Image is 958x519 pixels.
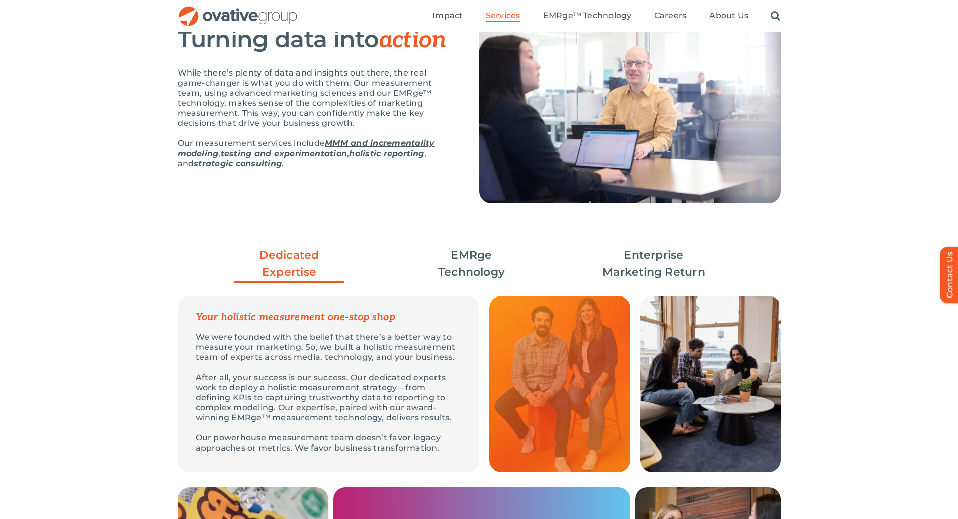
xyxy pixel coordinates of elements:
a: strategic consulting. [194,159,284,168]
a: MMM and incrementality modeling [178,138,435,158]
img: Measurement – Grid 3 [640,296,781,472]
a: Search [771,11,780,22]
a: OG_Full_horizontal_RGB [178,5,298,15]
span: Impact [432,11,463,21]
p: While there’s plenty of data and insights out there, the real game-changer is what you do with th... [178,68,454,128]
a: Enterprise Marketing Return [598,247,709,281]
img: Measurement – Hero [479,2,781,203]
span: Careers [654,11,687,21]
p: We were founded with the belief that there’s a better way to measure your marketing. So, we built... [196,332,461,362]
a: Impact [432,11,463,22]
a: About Us [709,11,748,22]
a: EMRge Technology [416,247,527,281]
a: Services [486,11,520,22]
a: Careers [654,11,687,22]
span: About Us [709,11,748,21]
a: Dedicated Expertise [234,247,344,286]
h2: Turning data into [178,27,454,53]
a: EMRge™ Technology [543,11,632,22]
p: Our powerhouse measurement team doesn’t favor legacy approaches or metrics. We favor business tra... [196,433,461,453]
em: action [379,26,447,54]
a: testing and experimentation [221,149,347,158]
span: EMRge™ Technology [543,11,632,21]
span: Services [486,11,520,21]
p: After all, your success is our success. Our dedicated experts work to deploy a holistic measureme... [196,373,461,423]
p: Your holistic measurement one-stop shop [196,312,461,322]
img: Measurement – Grid Quote 1 [489,296,630,472]
p: Our measurement services include , , , and [178,138,454,169]
a: holistic reporting [349,149,424,158]
ul: Post Filters [178,242,781,286]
